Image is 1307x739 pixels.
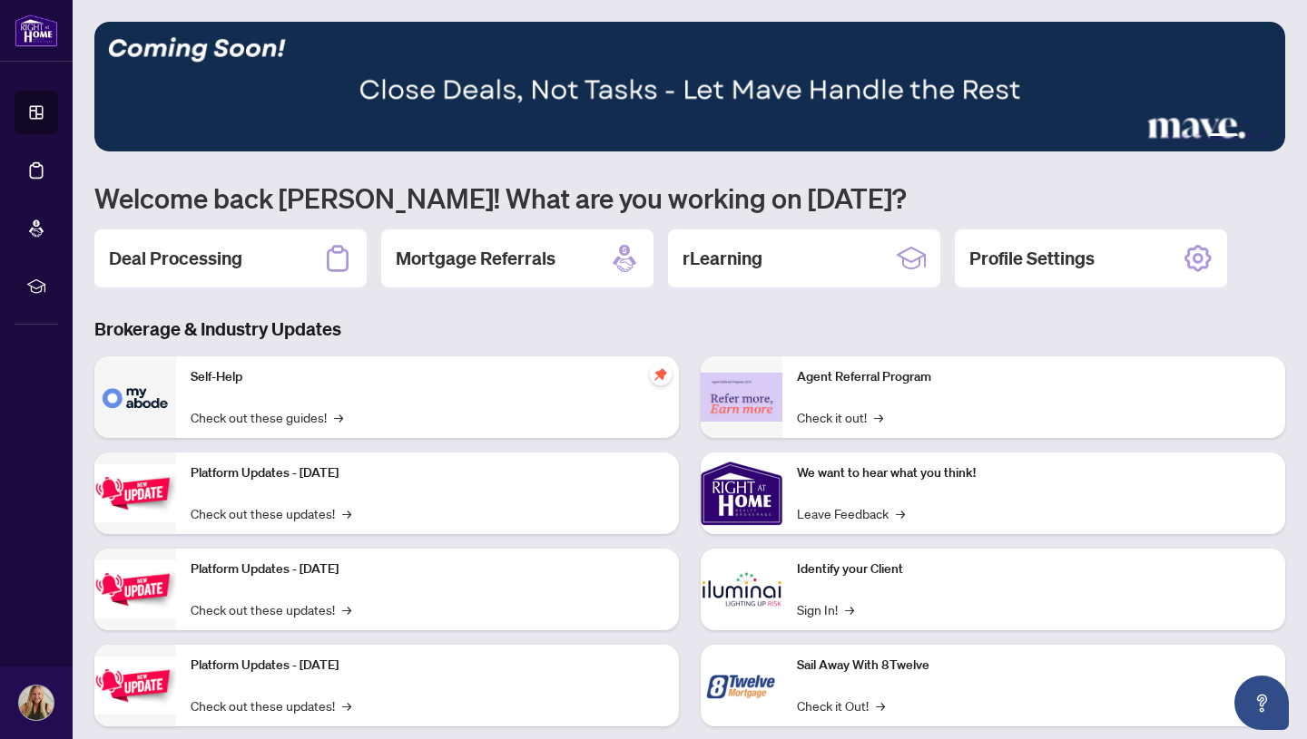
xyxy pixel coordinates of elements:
[342,695,351,715] span: →
[896,503,905,523] span: →
[1209,133,1238,141] button: 4
[797,559,1271,579] p: Identify your Client
[797,695,885,715] a: Check it Out!→
[191,463,664,483] p: Platform Updates - [DATE]
[701,452,782,534] img: We want to hear what you think!
[701,549,782,630] img: Identify your Client
[94,656,176,714] img: Platform Updates - June 23, 2025
[874,407,883,427] span: →
[1260,133,1267,141] button: 6
[876,695,885,715] span: →
[94,356,176,438] img: Self-Help
[701,373,782,423] img: Agent Referral Program
[109,246,242,271] h2: Deal Processing
[969,246,1095,271] h2: Profile Settings
[191,503,351,523] a: Check out these updates!→
[1165,133,1173,141] button: 1
[94,316,1285,342] h3: Brokerage & Industry Updates
[797,367,1271,387] p: Agent Referral Program
[94,560,176,617] img: Platform Updates - July 8, 2025
[191,656,664,676] p: Platform Updates - [DATE]
[701,645,782,726] img: Sail Away With 8Twelve
[797,463,1271,483] p: We want to hear what you think!
[797,656,1271,676] p: Sail Away With 8Twelve
[797,407,883,427] a: Check it out!→
[334,407,343,427] span: →
[1180,133,1187,141] button: 2
[797,503,905,523] a: Leave Feedback→
[94,464,176,521] img: Platform Updates - July 21, 2025
[94,22,1285,151] img: Slide 3
[1194,133,1202,141] button: 3
[191,407,343,427] a: Check out these guides!→
[94,180,1285,215] h1: Welcome back [PERSON_NAME]! What are you working on [DATE]?
[396,246,555,271] h2: Mortgage Referrals
[191,599,351,619] a: Check out these updates!→
[797,599,854,619] a: Sign In!→
[191,695,351,715] a: Check out these updates!→
[650,364,672,385] span: pushpin
[1234,676,1289,730] button: Open asap
[342,503,351,523] span: →
[191,559,664,579] p: Platform Updates - [DATE]
[1245,133,1253,141] button: 5
[845,599,854,619] span: →
[19,686,54,720] img: Profile Icon
[15,14,58,47] img: logo
[683,246,762,271] h2: rLearning
[342,599,351,619] span: →
[191,367,664,387] p: Self-Help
